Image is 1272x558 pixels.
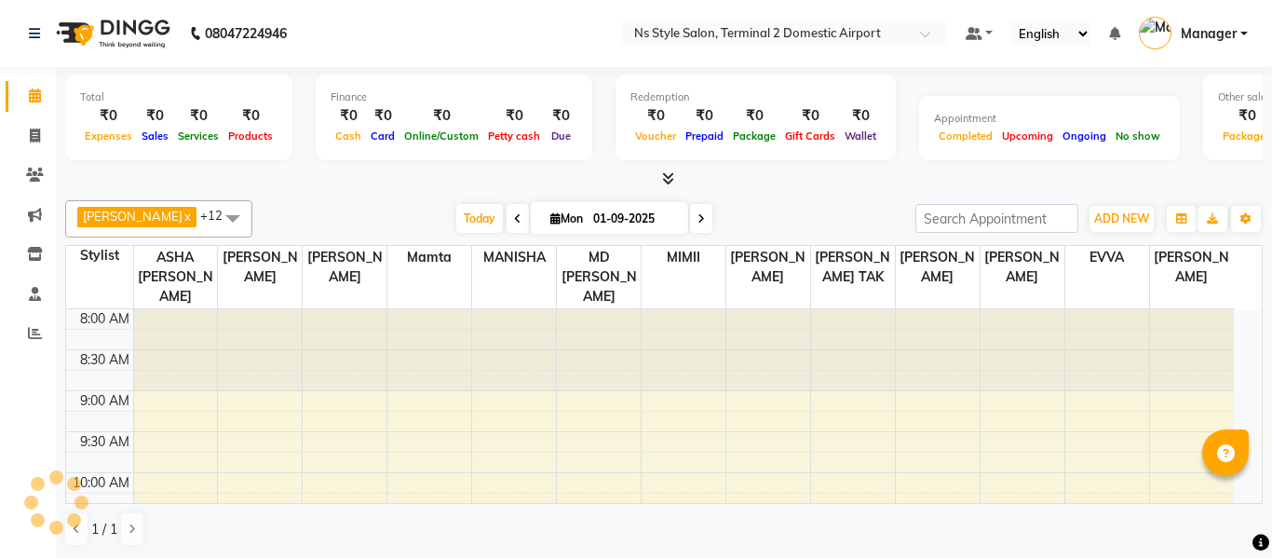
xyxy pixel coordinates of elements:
div: ₹0 [399,105,483,127]
div: Redemption [630,89,881,105]
span: [PERSON_NAME] [218,246,302,289]
div: ₹0 [780,105,840,127]
div: 9:00 AM [76,391,133,411]
span: ADD NEW [1094,211,1149,225]
span: Card [366,129,399,143]
span: MD [PERSON_NAME] [557,246,641,308]
span: Ongoing [1058,129,1111,143]
div: ₹0 [80,105,137,127]
div: 8:00 AM [76,309,133,329]
span: MANISHA [472,246,556,269]
span: [PERSON_NAME] [303,246,386,289]
img: logo [47,7,175,60]
span: Services [173,129,223,143]
div: ₹0 [331,105,366,127]
div: ₹0 [137,105,173,127]
div: Finance [331,89,577,105]
b: 08047224946 [205,7,287,60]
span: Petty cash [483,129,545,143]
a: x [183,209,191,224]
div: Stylist [66,246,133,265]
div: 9:30 AM [76,432,133,452]
div: ₹0 [840,105,881,127]
input: Search Appointment [915,204,1078,233]
span: Online/Custom [399,129,483,143]
span: Due [547,129,575,143]
div: ₹0 [223,105,277,127]
span: Completed [934,129,997,143]
span: [PERSON_NAME] TAK [811,246,895,289]
span: Package [728,129,780,143]
span: Sales [137,129,173,143]
button: ADD NEW [1089,206,1154,232]
span: Manager [1181,24,1237,44]
div: Total [80,89,277,105]
span: MIMII [642,246,725,269]
span: No show [1111,129,1165,143]
div: ₹0 [630,105,681,127]
span: Cash [331,129,366,143]
span: [PERSON_NAME] [83,209,183,224]
span: Voucher [630,129,681,143]
span: ASHA [PERSON_NAME] [134,246,218,308]
span: 1 / 1 [91,520,117,539]
div: 8:30 AM [76,350,133,370]
span: Products [223,129,277,143]
div: ₹0 [545,105,577,127]
span: Mamta [387,246,471,269]
input: 2025-09-01 [588,205,681,233]
div: ₹0 [173,105,223,127]
span: Expenses [80,129,137,143]
span: +12 [200,208,237,223]
div: ₹0 [728,105,780,127]
span: Prepaid [681,129,728,143]
span: [PERSON_NAME] [981,246,1064,289]
div: Appointment [934,111,1165,127]
span: Today [456,204,503,233]
span: Gift Cards [780,129,840,143]
span: Wallet [840,129,881,143]
span: Upcoming [997,129,1058,143]
img: Manager [1139,17,1171,49]
div: ₹0 [483,105,545,127]
span: EVVA [1065,246,1149,269]
span: Mon [546,211,588,225]
div: 10:00 AM [69,473,133,493]
span: [PERSON_NAME] [726,246,810,289]
div: ₹0 [366,105,399,127]
span: [PERSON_NAME] [896,246,980,289]
div: ₹0 [681,105,728,127]
span: [PERSON_NAME] [1150,246,1234,289]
